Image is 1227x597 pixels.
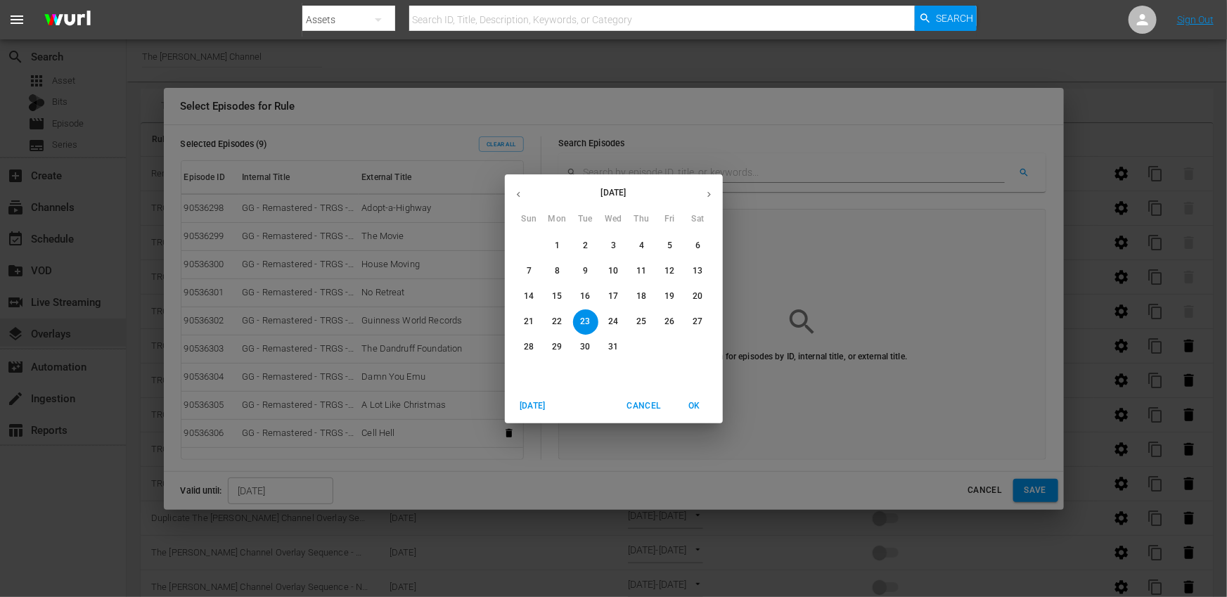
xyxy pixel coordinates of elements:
[664,265,674,277] p: 12
[517,212,542,226] span: Sun
[657,233,683,259] button: 5
[524,341,534,353] p: 28
[601,212,627,226] span: Wed
[552,341,562,353] p: 29
[517,335,542,360] button: 28
[517,284,542,309] button: 14
[524,316,534,328] p: 21
[629,212,655,226] span: Thu
[527,265,532,277] p: 7
[555,240,560,252] p: 1
[601,233,627,259] button: 3
[34,4,101,37] img: ans4CAIJ8jUAAAAAAAAAAAAAAAAAAAAAAAAgQb4GAAAAAAAAAAAAAAAAAAAAAAAAJMjXAAAAAAAAAAAAAAAAAAAAAAAAgAT5G...
[936,6,973,31] span: Search
[580,290,590,302] p: 16
[639,240,644,252] p: 4
[629,309,655,335] button: 25
[693,316,702,328] p: 27
[532,186,695,199] p: [DATE]
[636,290,646,302] p: 18
[678,399,712,413] span: OK
[627,399,660,413] span: Cancel
[686,259,711,284] button: 13
[583,265,588,277] p: 9
[686,212,711,226] span: Sat
[1177,14,1214,25] a: Sign Out
[580,341,590,353] p: 30
[693,265,702,277] p: 13
[545,259,570,284] button: 8
[545,212,570,226] span: Mon
[664,290,674,302] p: 19
[608,341,618,353] p: 31
[516,399,550,413] span: [DATE]
[555,265,560,277] p: 8
[695,240,700,252] p: 6
[8,11,25,28] span: menu
[573,335,598,360] button: 30
[601,259,627,284] button: 10
[686,309,711,335] button: 27
[608,290,618,302] p: 17
[524,290,534,302] p: 14
[517,309,542,335] button: 21
[657,259,683,284] button: 12
[573,212,598,226] span: Tue
[510,394,555,418] button: [DATE]
[601,335,627,360] button: 31
[636,316,646,328] p: 25
[686,233,711,259] button: 6
[672,394,717,418] button: OK
[667,240,672,252] p: 5
[657,309,683,335] button: 26
[636,265,646,277] p: 11
[580,316,590,328] p: 23
[601,284,627,309] button: 17
[608,316,618,328] p: 24
[545,335,570,360] button: 29
[573,309,598,335] button: 23
[657,212,683,226] span: Fri
[552,316,562,328] p: 22
[573,259,598,284] button: 9
[601,309,627,335] button: 24
[657,284,683,309] button: 19
[545,309,570,335] button: 22
[608,265,618,277] p: 10
[621,394,666,418] button: Cancel
[629,284,655,309] button: 18
[573,233,598,259] button: 2
[629,259,655,284] button: 11
[686,284,711,309] button: 20
[611,240,616,252] p: 3
[545,284,570,309] button: 15
[545,233,570,259] button: 1
[629,233,655,259] button: 4
[693,290,702,302] p: 20
[573,284,598,309] button: 16
[664,316,674,328] p: 26
[583,240,588,252] p: 2
[552,290,562,302] p: 15
[517,259,542,284] button: 7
